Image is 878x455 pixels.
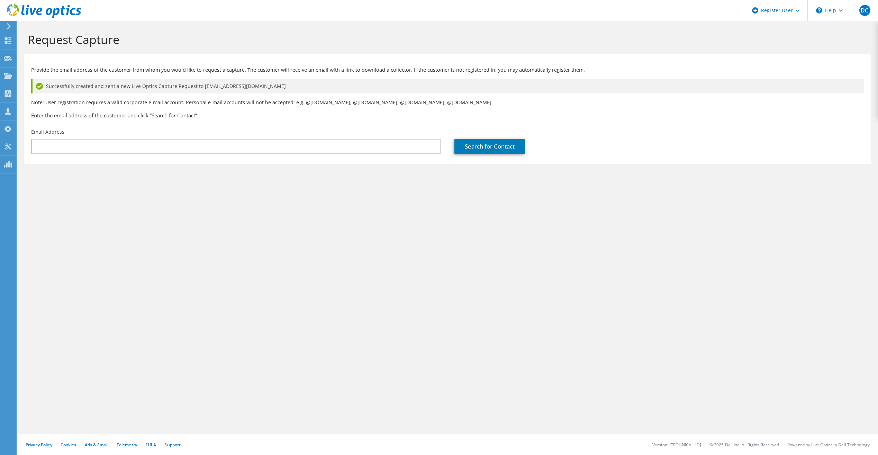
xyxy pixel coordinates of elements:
[85,442,108,448] a: Ads & Email
[787,442,870,448] li: Powered by Live Optics, a Dell Technology
[31,99,864,106] p: Note: User registration requires a valid corporate e-mail account. Personal e-mail accounts will ...
[26,442,52,448] a: Privacy Policy
[652,442,701,448] li: Version: [TECHNICAL_ID]
[145,442,156,448] a: EULA
[859,5,870,16] span: DC
[454,139,525,154] a: Search for Contact
[31,128,64,135] label: Email Address
[28,32,864,47] h1: Request Capture
[816,7,822,14] svg: \n
[164,442,181,448] a: Support
[117,442,137,448] a: Telemetry
[31,111,864,119] h3: Enter the email address of the customer and click “Search for Contact”.
[709,442,779,448] li: © 2025 Dell Inc. All Rights Reserved
[46,82,286,90] span: Successfully created and sent a new Live Optics Capture Request to [EMAIL_ADDRESS][DOMAIN_NAME]
[61,442,76,448] a: Cookies
[31,66,864,74] p: Provide the email address of the customer from whom you would like to request a capture. The cust...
